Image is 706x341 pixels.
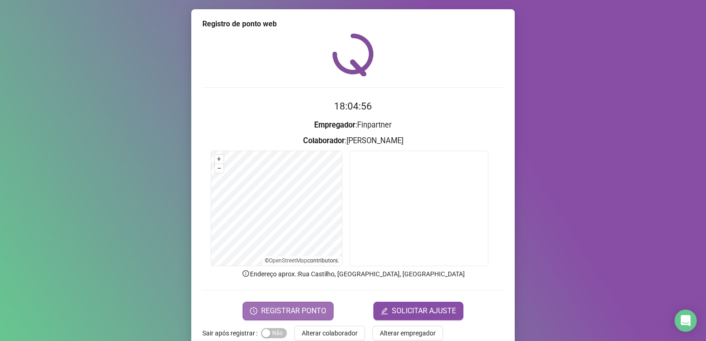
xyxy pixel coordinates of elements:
label: Sair após registrar [202,326,261,341]
button: Alterar empregador [372,326,443,341]
button: REGISTRAR PONTO [243,302,334,320]
span: clock-circle [250,307,257,315]
span: Alterar colaborador [302,328,358,338]
a: OpenStreetMap [269,257,307,264]
div: Registro de ponto web [202,18,504,30]
span: edit [381,307,388,315]
img: QRPoint [332,33,374,76]
p: Endereço aprox. : Rua Castilho, [GEOGRAPHIC_DATA], [GEOGRAPHIC_DATA] [202,269,504,279]
time: 18:04:56 [334,101,372,112]
li: © contributors. [265,257,339,264]
button: editSOLICITAR AJUSTE [373,302,463,320]
h3: : [PERSON_NAME] [202,135,504,147]
span: info-circle [242,269,250,278]
button: + [215,155,224,164]
button: Alterar colaborador [294,326,365,341]
span: Alterar empregador [380,328,436,338]
div: Open Intercom Messenger [675,310,697,332]
button: – [215,164,224,173]
span: REGISTRAR PONTO [261,305,326,317]
span: SOLICITAR AJUSTE [392,305,456,317]
strong: Empregador [314,121,355,129]
h3: : Finpartner [202,119,504,131]
strong: Colaborador [303,136,345,145]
